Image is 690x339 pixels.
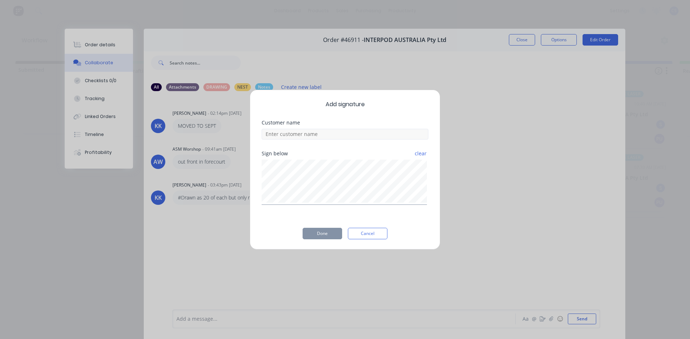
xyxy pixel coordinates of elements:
[262,120,428,125] div: Customer name
[262,151,428,156] div: Sign below
[262,100,428,109] span: Add signature
[414,147,427,160] button: clear
[348,228,387,239] button: Cancel
[262,129,428,140] input: Enter customer name
[303,228,342,239] button: Done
